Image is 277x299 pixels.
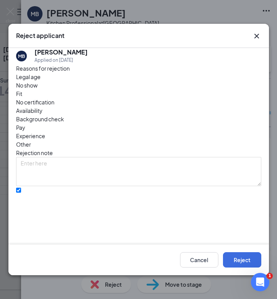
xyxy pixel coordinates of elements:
[180,252,218,268] button: Cancel
[16,140,31,149] span: Other
[16,132,45,140] span: Experience
[252,31,261,41] svg: Cross
[223,252,261,268] button: Reject
[16,106,43,115] span: Availability
[34,48,88,56] h5: [PERSON_NAME]
[16,149,53,156] span: Rejection note
[34,56,88,64] div: Applied on [DATE]
[251,273,269,291] iframe: Intercom live chat
[16,65,70,72] span: Reasons for rejection
[16,123,25,132] span: Pay
[16,98,54,106] span: No certification
[252,31,261,41] button: Close
[16,31,64,40] h3: Reject applicant
[16,115,64,123] span: Background check
[267,273,273,279] span: 1
[16,89,22,98] span: Fit
[16,73,41,81] span: Legal age
[16,81,38,89] span: No show
[18,53,25,59] div: MB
